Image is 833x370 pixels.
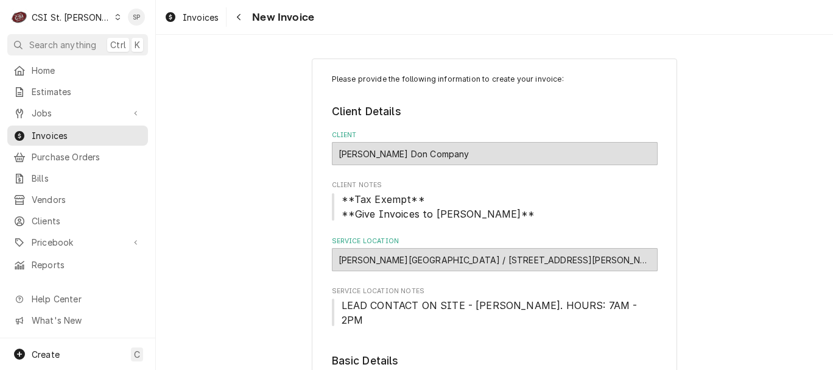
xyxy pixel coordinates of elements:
span: Bills [32,172,142,185]
div: Client Notes [332,180,658,221]
div: Edward Don Company [332,142,658,165]
span: **Tax Exempt** **Give Invoices to [PERSON_NAME]** [342,193,535,220]
a: Reports [7,255,148,275]
a: Home [7,60,148,80]
div: Shelley Politte's Avatar [128,9,145,26]
div: Service Location Notes [332,286,658,327]
div: SP [128,9,145,26]
span: Help Center [32,293,141,305]
span: Ctrl [110,38,126,51]
a: Bills [7,168,148,188]
label: Client [332,130,658,140]
button: Search anythingCtrlK [7,34,148,55]
a: Invoices [7,126,148,146]
a: Go to Jobs [7,103,148,123]
div: CSI St. [PERSON_NAME] [32,11,111,24]
span: Service Location Notes [332,298,658,327]
span: Invoices [183,11,219,24]
span: Invoices [32,129,142,142]
div: Client [332,130,658,165]
span: Search anything [29,38,96,51]
legend: Basic Details [332,353,658,369]
div: C [11,9,28,26]
span: Pricebook [32,236,124,249]
span: Estimates [32,85,142,98]
span: Clients [32,215,142,227]
span: Client Notes [332,192,658,221]
span: Home [32,64,142,77]
span: Jobs [32,107,124,119]
legend: Client Details [332,104,658,119]
span: LEAD CONTACT ON SITE - [PERSON_NAME]. HOURS: 7AM - 2PM [342,299,641,326]
a: Clients [7,211,148,231]
span: K [135,38,140,51]
span: Create [32,349,60,360]
a: Invoices [160,7,223,27]
a: Go to What's New [7,310,148,330]
span: Vendors [32,193,142,206]
a: Go to Help Center [7,289,148,309]
a: Vendors [7,190,148,210]
button: Navigate back [229,7,248,27]
a: Estimates [7,82,148,102]
span: What's New [32,314,141,327]
div: CSI St. Louis's Avatar [11,9,28,26]
span: Service Location Notes [332,286,658,296]
a: Go to Pricebook [7,232,148,252]
div: Francis Howell Middle School / 825 Ofallon Road, Weldon Spring, MO 63304 [332,248,658,271]
div: Service Location [332,237,658,271]
span: Purchase Orders [32,151,142,163]
span: Client Notes [332,180,658,190]
span: New Invoice [248,9,314,26]
label: Service Location [332,237,658,246]
p: Please provide the following information to create your invoice: [332,74,658,85]
span: Reports [32,258,142,271]
span: C [134,348,140,361]
a: Purchase Orders [7,147,148,167]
